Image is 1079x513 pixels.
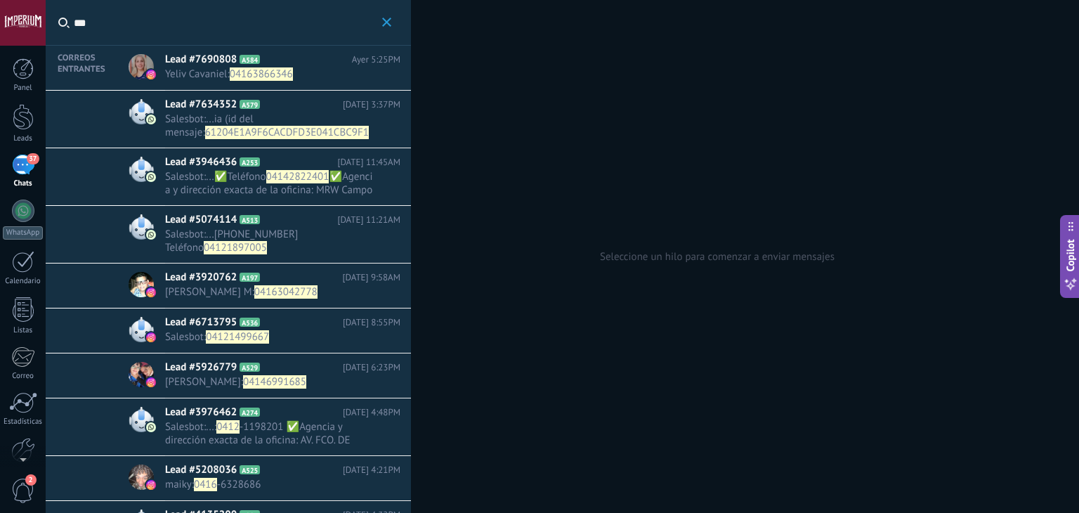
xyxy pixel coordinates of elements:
[214,420,216,434] span: :
[240,100,260,109] span: A579
[240,465,260,474] span: A525
[3,326,44,335] div: Listas
[146,172,156,182] img: com.amocrm.amocrmwa.svg
[206,420,214,434] span: ...
[146,377,156,387] img: instagram.svg
[206,170,214,183] span: ...
[165,228,298,254] span: [PHONE_NUMBER] Teléfono
[343,271,400,285] span: [DATE] 9:58AM
[3,417,44,427] div: Estadísticas
[165,98,237,112] span: Lead #7634352
[194,478,217,491] span: 0416
[27,153,39,164] span: 37
[3,277,44,286] div: Calendario
[243,375,306,389] span: 04146991685
[165,155,237,169] span: Lead #3946436
[240,273,260,282] span: A197
[240,363,260,372] span: A529
[25,474,37,486] span: 2
[146,70,156,79] img: instagram.svg
[343,98,400,112] span: [DATE] 3:37PM
[165,361,237,375] span: Lead #5926779
[116,456,411,501] a: avatarLead #5208036A525[DATE] 4:21PMmaiky:0416-6328686
[116,353,411,398] a: avatarLead #5926779A529[DATE] 6:23PM[PERSON_NAME]:04146991685
[116,206,411,264] a: avatarLead #5074114A513[DATE] 11:21AMSalesbot:...[PHONE_NUMBER] Teléfono04121897005
[165,228,206,241] span: Salesbot :
[165,285,254,299] span: [PERSON_NAME] M :
[343,361,400,375] span: [DATE] 6:23PM
[165,463,237,477] span: Lead #5208036
[165,170,206,183] span: Salesbot :
[352,53,400,67] span: Ayer 5:25PM
[165,112,254,139] span: ia (id del mensaje:
[214,170,266,183] span: ✅Teléfono
[206,228,214,241] span: ...
[343,405,400,420] span: [DATE] 4:48PM
[165,316,237,330] span: Lead #6713795
[3,84,44,93] div: Panel
[3,134,44,143] div: Leads
[116,309,411,353] a: avatarLead #6713795A536[DATE] 8:55PMSalesbot:04121499667
[1064,240,1078,272] span: Copilot
[206,330,269,344] span: 04121499667
[116,91,411,148] a: avatarLead #7634352A579[DATE] 3:37PMSalesbot:...ia (id del mensaje:61204E1A9F6CACDFD3E041CBC9F11D69
[266,170,329,183] span: 04142822401
[240,55,260,64] span: A584
[146,480,156,490] img: instagram.svg
[165,112,206,126] span: Salesbot :
[165,420,206,434] span: Salesbot :
[230,67,293,81] span: 04163866346
[217,478,261,491] span: -6328686
[116,398,411,456] a: avatarLead #3976462A274[DATE] 4:48PMSalesbot:...:0412-1198201 ✅Agencia y dirección exacta de la o...
[116,148,411,206] a: avatarLead #3946436A253[DATE] 11:45AMSalesbot:...✅Teléfono04142822401✅Agencia y dirección exacta ...
[254,285,318,299] span: 04163042778
[343,316,400,330] span: [DATE] 8:55PM
[337,213,400,227] span: [DATE] 11:21AM
[165,330,206,344] span: Salesbot :
[165,67,230,81] span: Yeliv Cavaniel :
[165,271,237,285] span: Lead #3920762
[146,287,156,297] img: instagram.svg
[240,157,260,167] span: A253
[3,226,43,240] div: WhatsApp
[116,46,411,91] a: avatarLead #7690808A584Ayer 5:25PMYeliv Cavaniel:04163866346
[165,126,369,152] span: 61204E1A9F6CACDFD3E041CBC9F11D69
[240,215,260,224] span: A513
[146,332,156,342] img: instagram.svg
[240,318,260,327] span: A536
[165,53,237,67] span: Lead #7690808
[204,241,267,254] span: 04121897005
[165,375,243,389] span: [PERSON_NAME] :
[3,372,44,381] div: Correo
[337,155,400,169] span: [DATE] 11:45AM
[3,179,44,188] div: Chats
[146,230,156,240] img: com.amocrm.amocrmwa.svg
[216,420,240,434] span: 0412
[165,420,367,500] span: -1198201 ✅Agencia y dirección exacta de la oficina: AV. FCO. DE [GEOGRAPHIC_DATA], CENTRO COMERCI...
[343,463,400,477] span: [DATE] 4:21PM
[165,405,237,420] span: Lead #3976462
[240,408,260,417] span: A274
[116,264,411,309] a: avatarLead #3920762A197[DATE] 9:58AM[PERSON_NAME] M:04163042778
[165,213,237,227] span: Lead #5074114
[206,112,214,126] span: ...
[165,478,194,491] span: maiky :
[146,115,156,124] img: com.amocrm.amocrmwa.svg
[146,422,156,432] img: com.amocrm.amocrmwa.svg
